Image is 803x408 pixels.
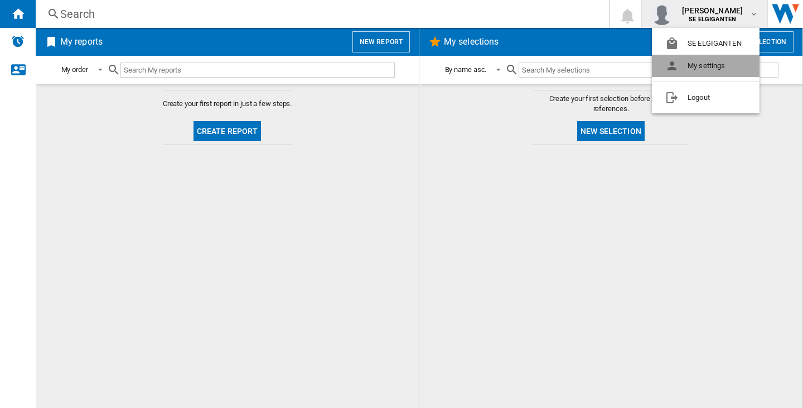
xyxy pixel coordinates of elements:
button: Logout [652,87,760,109]
button: My settings [652,55,760,77]
button: SE ELGIGANTEN [652,32,760,55]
